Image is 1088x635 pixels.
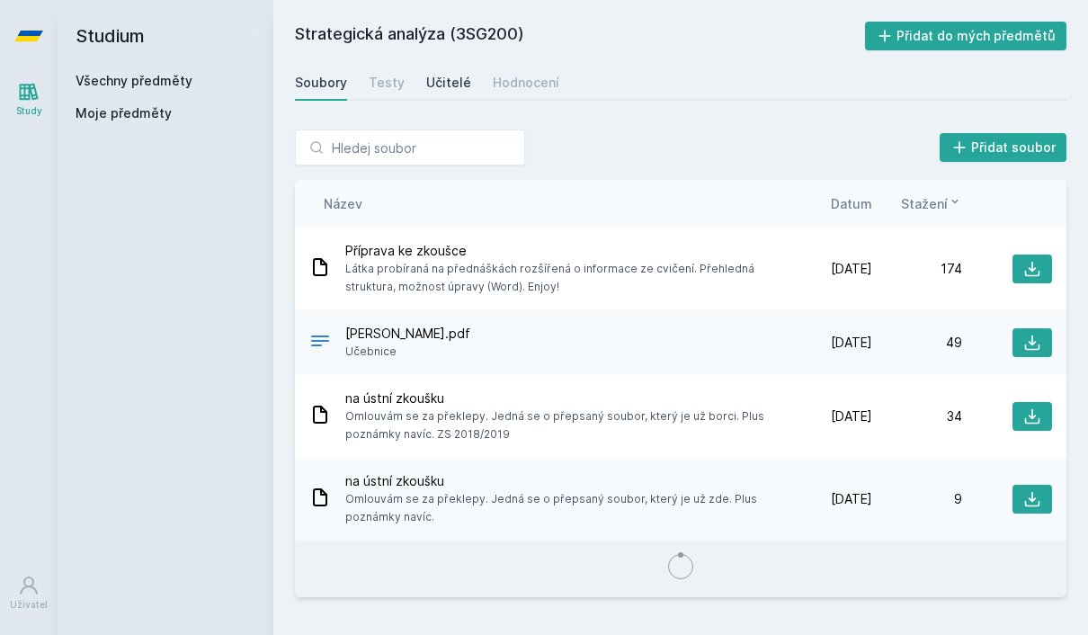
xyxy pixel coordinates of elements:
[872,407,962,425] div: 34
[831,407,872,425] span: [DATE]
[10,598,48,612] div: Uživatel
[345,325,470,343] span: [PERSON_NAME].pdf
[324,194,362,213] button: Název
[831,490,872,508] span: [DATE]
[831,334,872,352] span: [DATE]
[295,74,347,92] div: Soubory
[831,260,872,278] span: [DATE]
[901,194,962,213] button: Stažení
[872,260,962,278] div: 174
[4,566,54,621] a: Uživatel
[493,65,559,101] a: Hodnocení
[345,343,470,361] span: Učebnice
[309,330,331,356] div: PDF
[345,472,775,490] span: na ústní zkoušku
[369,65,405,101] a: Testy
[865,22,1067,50] button: Přidat do mých předmětů
[872,334,962,352] div: 49
[345,490,775,526] span: Omlouvám se za překlepy. Jedná se o přepsaný soubor, který je už zde. Plus poznámky navíc.
[345,260,775,296] span: Látka probíraná na přednáškách rozšířená o informace ze cvičení. Přehledná struktura, možnost úpr...
[16,104,42,118] div: Study
[369,74,405,92] div: Testy
[295,130,525,165] input: Hledej soubor
[831,194,872,213] button: Datum
[940,133,1067,162] button: Přidat soubor
[493,74,559,92] div: Hodnocení
[345,242,775,260] span: Příprava ke zkoušce
[901,194,948,213] span: Stažení
[345,407,775,443] span: Omlouvám se za překlepy. Jedná se o přepsaný soubor, který je už borci. Plus poznámky navíc. ZS 2...
[872,490,962,508] div: 9
[295,65,347,101] a: Soubory
[76,104,172,122] span: Moje předměty
[4,72,54,127] a: Study
[426,65,471,101] a: Učitelé
[295,22,865,50] h2: Strategická analýza (3SG200)
[345,389,775,407] span: na ústní zkoušku
[76,73,192,88] a: Všechny předměty
[426,74,471,92] div: Učitelé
